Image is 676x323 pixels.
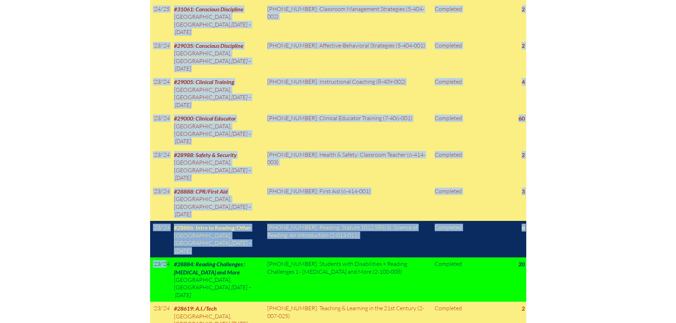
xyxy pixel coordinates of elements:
td: , [171,39,265,76]
span: [GEOGRAPHIC_DATA], [GEOGRAPHIC_DATA] [174,13,231,28]
strong: 6 [522,224,525,231]
strong: 3 [522,188,525,195]
span: #29005: Clinical Training [174,78,234,85]
td: [PHONE_NUMBER]: Clinical Educator Training (7-406-001) [264,112,432,148]
span: #28888: CPR/First Aid [174,188,228,195]
strong: 20 [518,261,525,267]
td: '24/'25 [150,2,171,39]
span: #31061: Conscious Discipline [174,6,243,12]
strong: 60 [518,115,525,122]
td: Completed [432,221,468,257]
td: '23/'24 [150,221,171,257]
strong: 2 [522,305,525,312]
span: [DATE] – [DATE] [174,284,251,298]
span: [GEOGRAPHIC_DATA], [GEOGRAPHIC_DATA] [174,86,231,101]
span: [GEOGRAPHIC_DATA], [GEOGRAPHIC_DATA] [174,50,231,64]
td: [PHONE_NUMBER]: Health & Safety: Classroom Teacher (6-414-003) [264,148,432,185]
td: Completed [432,112,468,148]
span: #28988: Safety & Security [174,151,237,158]
td: Completed [432,39,468,76]
strong: 2 [522,151,525,158]
td: , [171,75,265,112]
strong: 4 [522,78,525,85]
span: [GEOGRAPHIC_DATA], [GEOGRAPHIC_DATA] [174,159,231,173]
td: , [171,2,265,39]
td: , [171,185,265,221]
td: '23/'24 [150,39,171,76]
span: [GEOGRAPHIC_DATA], [GEOGRAPHIC_DATA] [174,232,231,246]
td: [PHONE_NUMBER]: First Aid (6-414-001) [264,185,432,221]
span: #28619: A.I./Tech [174,305,217,312]
span: #29000: Clinical Educator [174,115,236,122]
td: '23/'24 [150,185,171,221]
td: , [171,112,265,148]
td: '23/'24 [150,148,171,185]
span: [DATE] – [DATE] [174,130,251,145]
td: , [171,257,265,302]
span: [DATE] – [DATE] [174,57,251,72]
span: [DATE] – [DATE] [174,167,251,181]
td: [PHONE_NUMBER]: Affective-Behavioral Strategies (5-404-001) [264,39,432,76]
span: [GEOGRAPHIC_DATA], [GEOGRAPHIC_DATA] [174,276,231,291]
td: Completed [432,2,468,39]
span: [DATE] – [DATE] [174,94,251,108]
span: #28884: Reading Challenges : [MEDICAL_DATA] and More [174,261,245,275]
span: [DATE] – [DATE] [174,239,251,254]
td: '23/'24 [150,75,171,112]
td: [PHONE_NUMBER]: Reading: Statute 1012.585(3): Science of Reading: An Introduction (2-013-011) [264,221,432,257]
td: Completed [432,148,468,185]
strong: 2 [522,6,525,12]
span: [DATE] – [DATE] [174,203,251,218]
span: [GEOGRAPHIC_DATA], [GEOGRAPHIC_DATA] [174,195,231,210]
td: '23/'24 [150,257,171,302]
strong: 2 [522,42,525,49]
span: [GEOGRAPHIC_DATA], [GEOGRAPHIC_DATA] [174,123,231,137]
td: [PHONE_NUMBER]: Classroom Management Strategies (5-404-002) [264,2,432,39]
td: , [171,221,265,257]
span: #29035: Conscious Discipline [174,42,243,49]
span: [DATE] – [DATE] [174,21,251,35]
td: Completed [432,185,468,221]
td: Completed [432,257,468,302]
td: Completed [432,75,468,112]
span: #28886: Intro to Reading/Other [174,224,251,231]
td: [PHONE_NUMBER]: Instructional Coaching (8-409-002) [264,75,432,112]
td: '23/'24 [150,112,171,148]
td: , [171,148,265,185]
td: [PHONE_NUMBER]: Students with Disabilities + Reading: Challenges 1 - [MEDICAL_DATA] and More (2-1... [264,257,432,302]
